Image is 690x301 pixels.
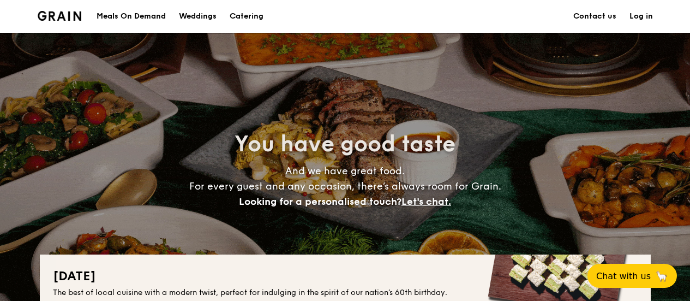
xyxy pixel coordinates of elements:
span: Chat with us [596,271,651,281]
div: The best of local cuisine with a modern twist, perfect for indulging in the spirit of our nation’... [53,287,638,298]
button: Chat with us🦙 [587,264,677,288]
span: You have good taste [235,131,455,157]
img: Grain [38,11,82,21]
span: 🦙 [655,270,668,282]
span: Let's chat. [401,196,451,208]
span: And we have great food. For every guest and any occasion, there’s always room for Grain. [189,165,501,208]
span: Looking for a personalised touch? [239,196,401,208]
a: Logotype [38,11,82,21]
h2: [DATE] [53,268,638,285]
